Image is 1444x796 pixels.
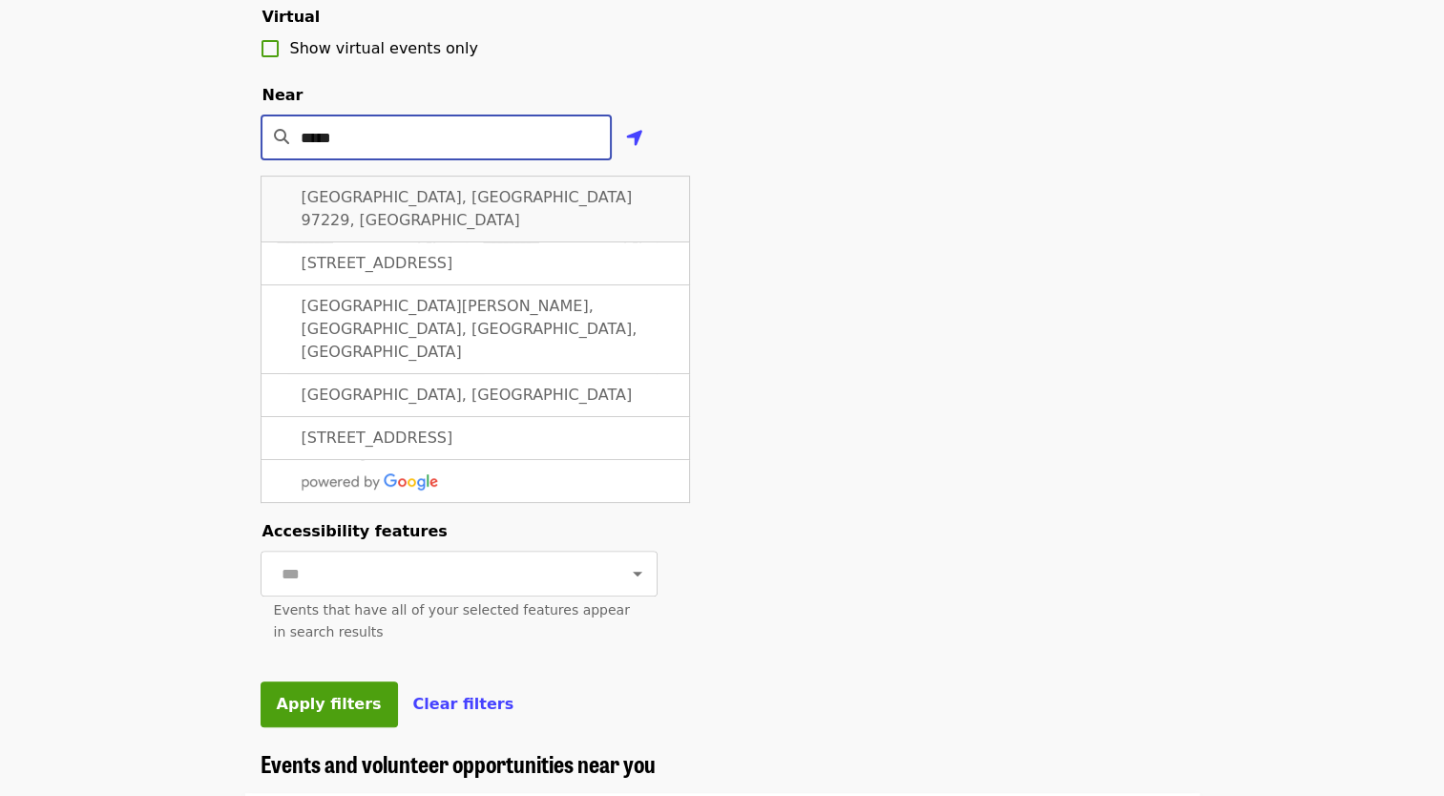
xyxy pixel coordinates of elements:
[262,86,303,104] span: Near
[274,128,289,146] i: search icon
[302,188,633,229] span: [GEOGRAPHIC_DATA], [GEOGRAPHIC_DATA] 97229, [GEOGRAPHIC_DATA]
[277,695,382,713] span: Apply filters
[302,429,453,447] span: [STREET_ADDRESS]
[302,386,633,404] span: [GEOGRAPHIC_DATA], [GEOGRAPHIC_DATA]
[290,39,478,57] span: Show virtual events only
[261,746,656,780] span: Events and volunteer opportunities near you
[302,254,453,272] span: [STREET_ADDRESS]
[413,695,514,713] span: Clear filters
[624,560,651,587] button: Open
[302,297,638,361] span: [GEOGRAPHIC_DATA][PERSON_NAME], [GEOGRAPHIC_DATA], [GEOGRAPHIC_DATA], [GEOGRAPHIC_DATA]
[413,693,514,716] button: Clear filters
[262,8,321,26] span: Virtual
[261,681,398,727] button: Apply filters
[301,115,612,160] input: Location
[626,127,643,150] i: location-arrow icon
[302,473,439,491] img: Powered by Google
[262,522,448,540] span: Accessibility features
[274,602,630,639] span: Events that have all of your selected features appear in search results
[612,116,658,162] button: Use my location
